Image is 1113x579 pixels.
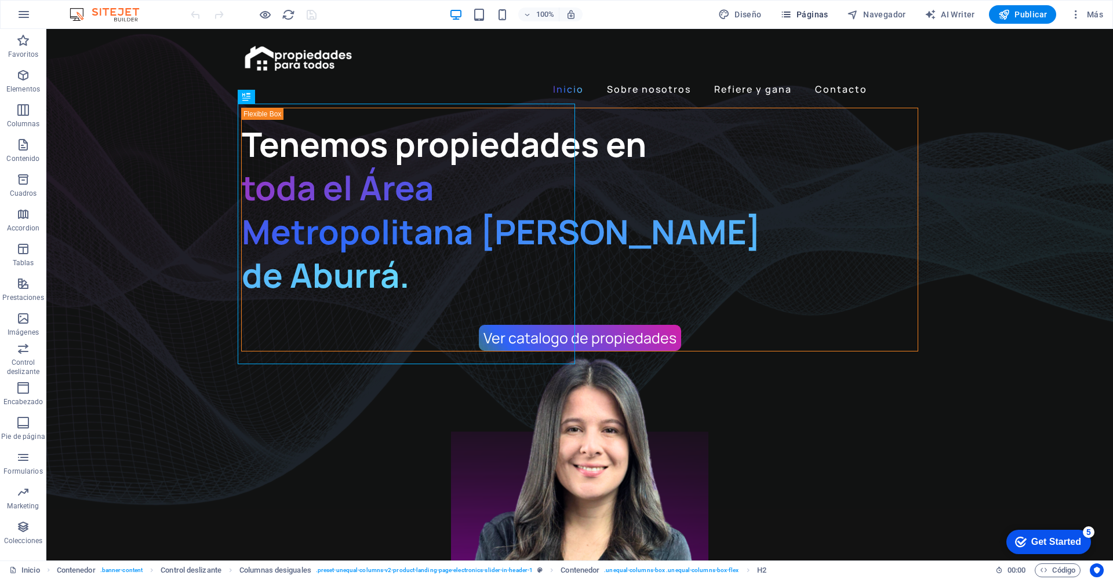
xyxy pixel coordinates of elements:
[6,154,39,163] p: Contenido
[518,8,559,21] button: 100%
[2,293,43,302] p: Prestaciones
[998,9,1047,20] span: Publicar
[1007,563,1025,577] span: 00 00
[1090,563,1104,577] button: Usercentrics
[714,5,766,24] button: Diseño
[10,189,37,198] p: Cuadros
[1070,9,1103,20] span: Más
[1040,563,1075,577] span: Código
[57,563,766,577] nav: breadcrumb
[13,258,34,267] p: Tablas
[8,50,38,59] p: Favoritos
[7,119,40,129] p: Columnas
[4,536,42,545] p: Colecciones
[258,8,272,21] button: Haz clic para salir del modo de previsualización y seguir editando
[925,9,975,20] span: AI Writer
[8,328,39,337] p: Imágenes
[995,563,1026,577] h6: Tiempo de la sesión
[7,501,39,511] p: Marketing
[57,563,96,577] span: Haz clic para seleccionar y doble clic para editar
[989,5,1057,24] button: Publicar
[1035,563,1081,577] button: Código
[842,5,911,24] button: Navegador
[239,563,311,577] span: Haz clic para seleccionar y doble clic para editar
[6,85,40,94] p: Elementos
[561,563,599,577] span: Haz clic para seleccionar y doble clic para editar
[780,9,828,20] span: Páginas
[920,5,980,24] button: AI Writer
[566,9,576,20] i: Al redimensionar, ajustar el nivel de zoom automáticamente para ajustarse al dispositivo elegido.
[714,5,766,24] div: Diseño (Ctrl+Alt+Y)
[718,9,762,20] span: Diseño
[281,8,295,21] button: reload
[282,8,295,21] i: Volver a cargar página
[604,563,739,577] span: . unequal-columns-box .unequal-columns-box-flex
[3,397,43,406] p: Encabezado
[67,8,154,21] img: Editor Logo
[3,467,42,476] p: Formularios
[9,6,94,30] div: Get Started 5 items remaining, 0% complete
[847,9,906,20] span: Navegador
[100,563,143,577] span: . banner-content
[1065,5,1108,24] button: Más
[757,563,766,577] span: Haz clic para seleccionar y doble clic para editar
[86,2,97,14] div: 5
[7,223,39,233] p: Accordion
[9,563,40,577] a: Haz clic para cancelar la selección y doble clic para abrir páginas
[1,432,45,441] p: Pie de página
[536,8,554,21] h6: 100%
[161,563,221,577] span: Haz clic para seleccionar y doble clic para editar
[316,563,533,577] span: . preset-unequal-columns-v2-product-landing-page-electronics-slider-in-header-1
[34,13,84,23] div: Get Started
[537,567,543,573] i: Este elemento es un preajuste personalizable
[1016,566,1017,574] span: :
[776,5,833,24] button: Páginas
